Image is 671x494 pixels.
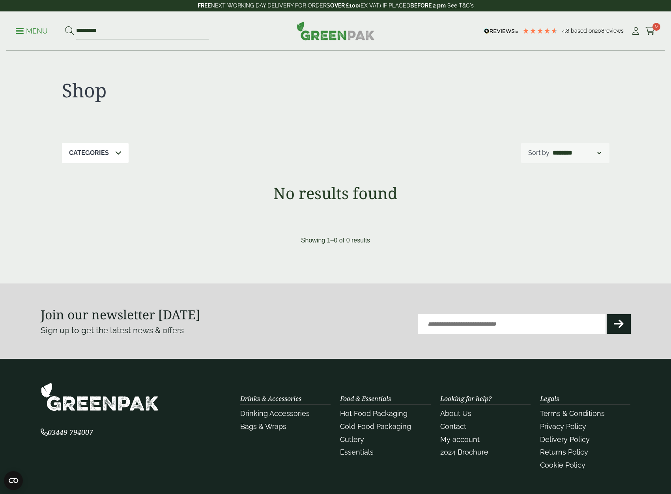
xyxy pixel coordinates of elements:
[340,422,411,431] a: Cold Food Packaging
[540,461,585,469] a: Cookie Policy
[645,27,655,35] i: Cart
[340,435,364,444] a: Cutlery
[440,448,488,456] a: 2024 Brochure
[528,148,550,158] p: Sort by
[551,148,602,158] select: Shop order
[240,422,286,431] a: Bags & Wraps
[62,79,336,102] h1: Shop
[540,422,586,431] a: Privacy Policy
[595,28,604,34] span: 208
[330,2,359,9] strong: OVER £100
[240,409,310,418] a: Drinking Accessories
[4,471,23,490] button: Open CMP widget
[562,28,571,34] span: 4.8
[604,28,624,34] span: reviews
[540,409,605,418] a: Terms & Conditions
[16,26,48,36] p: Menu
[440,435,480,444] a: My account
[540,435,590,444] a: Delivery Policy
[484,28,518,34] img: REVIEWS.io
[41,184,631,203] h1: No results found
[440,409,471,418] a: About Us
[447,2,474,9] a: See T&C's
[340,448,374,456] a: Essentials
[41,429,93,436] a: 03449 794007
[631,27,641,35] i: My Account
[69,148,109,158] p: Categories
[297,21,375,40] img: GreenPak Supplies
[301,236,370,245] p: Showing 1–0 of 0 results
[41,324,306,337] p: Sign up to get the latest news & offers
[41,427,93,437] span: 03449 794007
[652,23,660,31] span: 0
[645,25,655,37] a: 0
[540,448,588,456] a: Returns Policy
[410,2,446,9] strong: BEFORE 2 pm
[571,28,595,34] span: Based on
[440,422,466,431] a: Contact
[41,306,200,323] strong: Join our newsletter [DATE]
[522,27,558,34] div: 4.79 Stars
[198,2,211,9] strong: FREE
[41,382,159,411] img: GreenPak Supplies
[16,26,48,34] a: Menu
[340,409,407,418] a: Hot Food Packaging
